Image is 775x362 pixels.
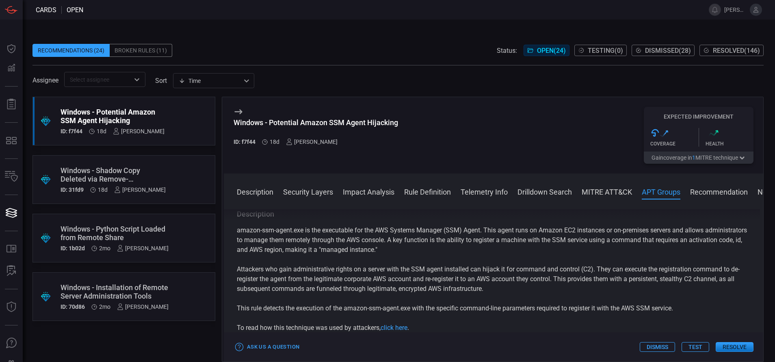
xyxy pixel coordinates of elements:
[99,245,110,251] span: Jun 29, 2025 10:25 AM
[61,166,166,183] div: Windows - Shadow Copy Deleted via Remove-CimInstance
[537,47,566,54] span: Open ( 24 )
[2,95,21,114] button: Reports
[716,342,753,352] button: Resolve
[110,44,172,57] div: Broken Rules (11)
[237,225,750,255] p: amazon-ssm-agent.exe is the executable for the AWS Systems Manager (SSM) Agent. This agent runs o...
[237,264,750,294] p: Attackers who gain administrative rights on a server with the SSM agent installed can hijack it f...
[2,334,21,353] button: Ask Us A Question
[2,59,21,78] button: Detections
[404,186,451,196] button: Rule Definition
[61,108,165,125] div: Windows - Potential Amazon SSM Agent Hijacking
[524,45,569,56] button: Open(24)
[67,74,130,85] input: Select assignee
[32,44,110,57] div: Recommendations (24)
[2,167,21,186] button: Inventory
[588,47,623,54] span: Testing ( 0 )
[131,74,143,85] button: Open
[36,6,56,14] span: Cards
[234,139,255,145] h5: ID: f7f44
[574,45,627,56] button: Testing(0)
[286,139,338,145] div: [PERSON_NAME]
[283,186,333,196] button: Security Layers
[381,324,407,332] a: click here
[2,203,21,223] button: Cards
[706,141,754,147] div: Health
[690,186,748,196] button: Recommendation
[650,141,699,147] div: Coverage
[270,139,279,145] span: Jul 27, 2025 10:12 AM
[234,341,301,353] button: Ask Us a Question
[2,239,21,259] button: Rule Catalog
[237,303,750,313] p: This rule detects the execution of the amazon-ssm-agent.exe with the specific command-line parame...
[2,39,21,59] button: Dashboard
[61,128,82,134] h5: ID: f7f44
[67,6,83,14] span: open
[699,45,764,56] button: Resolved(146)
[237,323,750,333] p: To read how this technique was used by attackers, .
[61,245,85,251] h5: ID: 1b02d
[61,283,169,300] div: Windows - Installation of Remote Server Administration Tools
[642,186,680,196] button: APT Groups
[582,186,632,196] button: MITRE ATT&CK
[640,342,675,352] button: Dismiss
[682,342,709,352] button: Test
[2,131,21,150] button: MITRE - Detection Posture
[155,77,167,85] label: sort
[97,128,106,134] span: Jul 27, 2025 10:12 AM
[713,47,760,54] span: Resolved ( 146 )
[117,303,169,310] div: [PERSON_NAME]
[179,77,241,85] div: Time
[461,186,508,196] button: Telemetry Info
[724,7,747,13] span: [PERSON_NAME].[PERSON_NAME]
[644,152,753,164] button: Gaincoverage in1MITRE technique
[98,186,108,193] span: Jul 27, 2025 10:12 AM
[99,303,110,310] span: Jun 29, 2025 10:25 AM
[61,225,169,242] div: Windows - Python Script Loaded from Remote Share
[237,186,273,196] button: Description
[61,303,85,310] h5: ID: 70d86
[117,245,169,251] div: [PERSON_NAME]
[645,47,691,54] span: Dismissed ( 28 )
[517,186,572,196] button: Drilldown Search
[343,186,394,196] button: Impact Analysis
[32,76,58,84] span: Assignee
[61,186,84,193] h5: ID: 31fd9
[692,154,695,161] span: 1
[114,186,166,193] div: [PERSON_NAME]
[632,45,695,56] button: Dismissed(28)
[234,118,398,127] div: Windows - Potential Amazon SSM Agent Hijacking
[2,261,21,281] button: ALERT ANALYSIS
[644,113,753,120] h5: Expected Improvement
[497,47,517,54] span: Status:
[113,128,165,134] div: [PERSON_NAME]
[2,297,21,317] button: Threat Intelligence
